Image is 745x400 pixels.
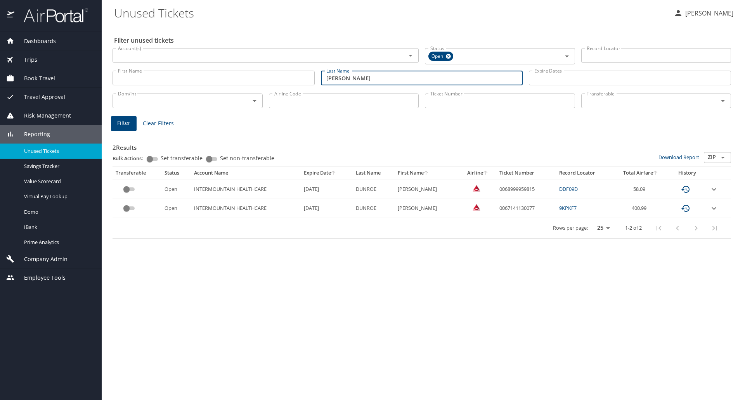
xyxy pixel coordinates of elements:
[424,171,429,176] button: sort
[459,166,496,180] th: Airline
[553,225,588,230] p: Rows per page:
[113,155,149,162] p: Bulk Actions:
[113,166,731,239] table: custom pagination table
[301,199,353,218] td: [DATE]
[717,152,728,163] button: Open
[161,180,191,199] td: Open
[14,93,65,101] span: Travel Approval
[483,171,489,176] button: sort
[24,223,92,231] span: IBank
[220,156,274,161] span: Set non-transferable
[14,274,66,282] span: Employee Tools
[613,166,669,180] th: Total Airfare
[113,139,731,152] h3: 2 Results
[473,203,480,211] img: Delta Airlines
[114,34,733,47] h2: Filter unused tickets
[625,225,642,230] p: 1-2 of 2
[24,178,92,185] span: Value Scorecard
[556,166,613,180] th: Record Locator
[14,130,50,139] span: Reporting
[14,74,55,83] span: Book Travel
[161,199,191,218] td: Open
[395,180,460,199] td: [PERSON_NAME]
[14,55,37,64] span: Trips
[405,50,416,61] button: Open
[301,166,353,180] th: Expire Date
[249,95,260,106] button: Open
[591,222,613,234] select: rows per page
[14,255,68,263] span: Company Admin
[191,180,301,199] td: INTERMOUNTAIN HEALTHCARE
[7,8,15,23] img: icon-airportal.png
[24,193,92,200] span: Virtual Pay Lookup
[114,1,667,25] h1: Unused Tickets
[653,171,658,176] button: sort
[717,95,728,106] button: Open
[14,111,71,120] span: Risk Management
[117,118,130,128] span: Filter
[613,180,669,199] td: 58.09
[496,166,556,180] th: Ticket Number
[116,170,158,177] div: Transferable
[561,51,572,62] button: Open
[559,185,578,192] a: DDF09D
[14,37,56,45] span: Dashboards
[331,171,336,176] button: sort
[473,184,480,192] img: Delta Airlines
[670,6,736,20] button: [PERSON_NAME]
[559,204,577,211] a: 9KPKF7
[111,116,137,131] button: Filter
[613,199,669,218] td: 400.99
[395,166,460,180] th: First Name
[353,166,394,180] th: Last Name
[353,199,394,218] td: DUNROE
[143,119,174,128] span: Clear Filters
[24,239,92,246] span: Prime Analytics
[140,116,177,131] button: Clear Filters
[24,147,92,155] span: Unused Tickets
[161,156,203,161] span: Set transferable
[428,52,448,61] span: Open
[669,166,706,180] th: History
[191,199,301,218] td: INTERMOUNTAIN HEALTHCARE
[658,154,699,161] a: Download Report
[191,166,301,180] th: Account Name
[24,163,92,170] span: Savings Tracker
[24,208,92,216] span: Domo
[301,180,353,199] td: [DATE]
[428,52,453,61] div: Open
[15,8,88,23] img: airportal-logo.png
[496,199,556,218] td: 0067141130077
[161,166,191,180] th: Status
[709,185,719,194] button: expand row
[353,180,394,199] td: DUNROE
[709,204,719,213] button: expand row
[496,180,556,199] td: 0068999959815
[683,9,733,18] p: [PERSON_NAME]
[395,199,460,218] td: [PERSON_NAME]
